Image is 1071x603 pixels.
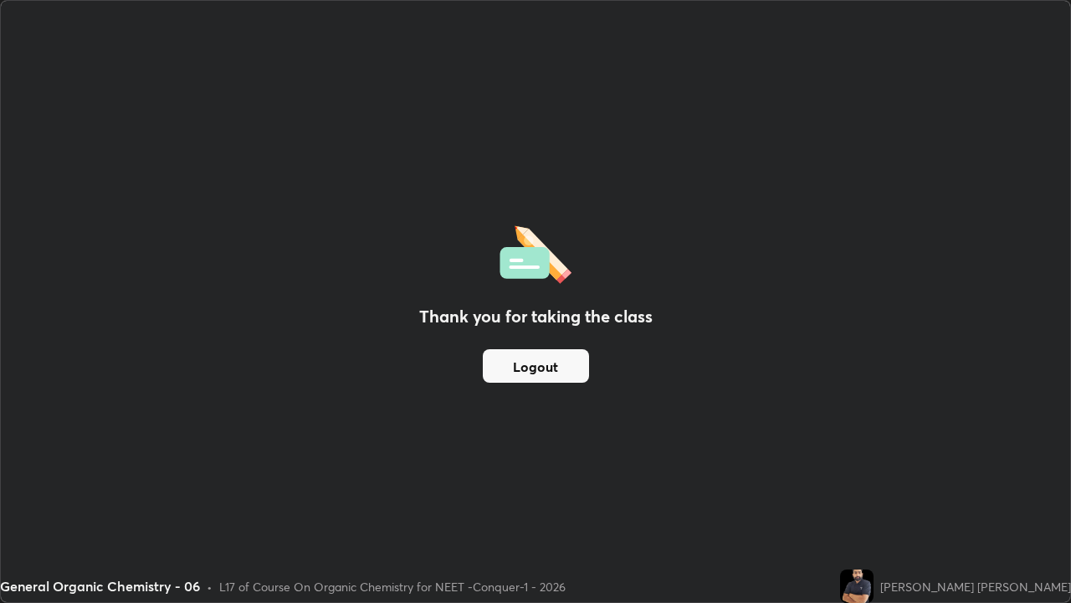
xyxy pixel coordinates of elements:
div: • [207,578,213,595]
button: Logout [483,349,589,383]
div: [PERSON_NAME] [PERSON_NAME] [880,578,1071,595]
h2: Thank you for taking the class [419,304,653,329]
div: L17 of Course On Organic Chemistry for NEET -Conquer-1 - 2026 [219,578,566,595]
img: 573870bdf5f84befacbc5ccc64f4209c.jpg [840,569,874,603]
img: offlineFeedback.1438e8b3.svg [500,220,571,284]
